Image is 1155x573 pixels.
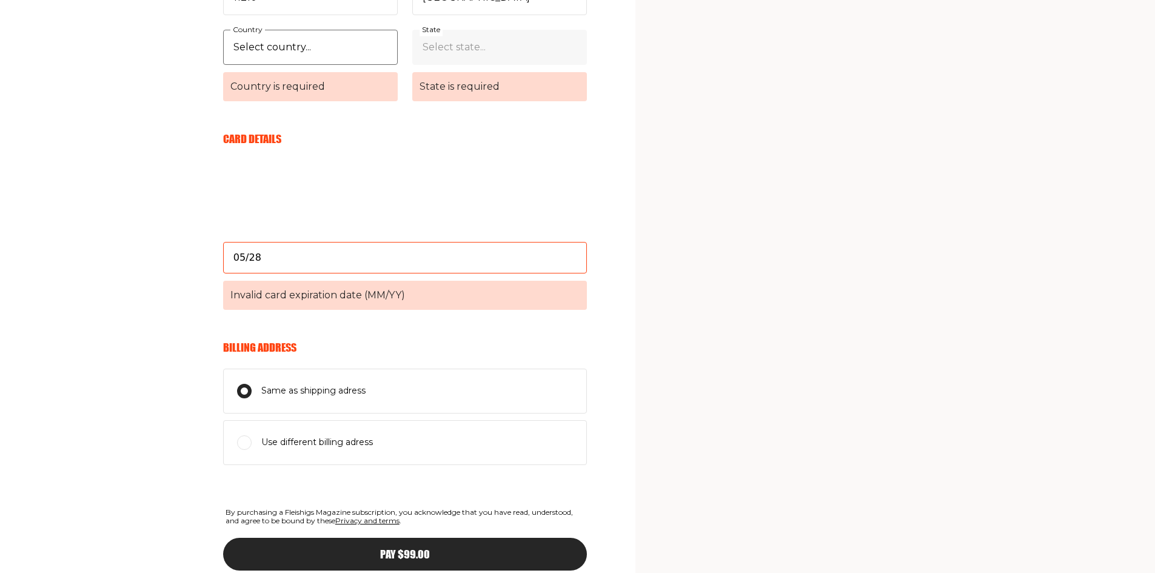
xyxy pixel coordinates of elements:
[223,242,587,273] input: Invalid card expiration date (MM/YY)
[223,201,587,292] iframe: cvv
[223,159,587,250] iframe: card
[237,384,252,398] input: Same as shipping adress
[261,384,366,398] span: Same as shipping adress
[420,23,443,36] label: State
[335,516,400,525] a: Privacy and terms
[230,23,265,36] label: Country
[223,281,587,310] span: Invalid card expiration date (MM/YY)
[223,72,398,101] span: Country is required
[223,30,398,65] select: CountryCountry is required
[223,506,587,528] span: By purchasing a Fleishigs Magazine subscription, you acknowledge that you have read, understood, ...
[223,132,587,146] h6: Card Details
[412,30,587,65] select: StateState is required
[237,435,252,450] input: Use different billing adress
[223,341,587,354] h6: Billing Address
[261,435,373,450] span: Use different billing adress
[412,72,587,101] span: State is required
